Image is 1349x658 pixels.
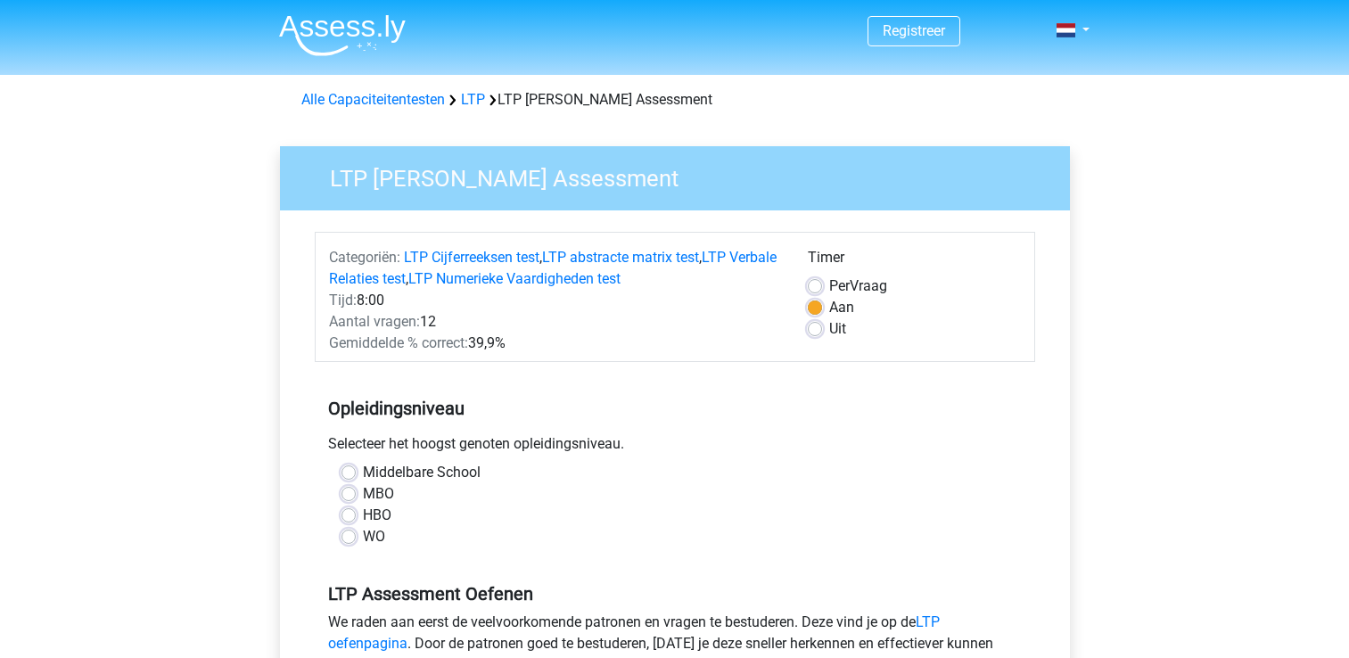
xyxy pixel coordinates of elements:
div: 12 [316,311,794,333]
label: Aan [829,297,854,318]
div: Selecteer het hoogst genoten opleidingsniveau. [315,433,1035,462]
span: Aantal vragen: [329,313,420,330]
label: Uit [829,318,846,340]
a: LTP [461,91,485,108]
div: Timer [808,247,1021,276]
div: LTP [PERSON_NAME] Assessment [294,89,1056,111]
span: Per [829,277,850,294]
h3: LTP [PERSON_NAME] Assessment [308,158,1057,193]
span: Gemiddelde % correct: [329,334,468,351]
h5: Opleidingsniveau [328,391,1022,426]
h5: LTP Assessment Oefenen [328,583,1022,605]
label: HBO [363,505,391,526]
label: WO [363,526,385,547]
a: LTP abstracte matrix test [542,249,699,266]
label: Vraag [829,276,887,297]
label: Middelbare School [363,462,481,483]
div: , , , [316,247,794,290]
img: Assessly [279,14,406,56]
span: Tijd: [329,292,357,308]
span: Categoriën: [329,249,400,266]
a: LTP Numerieke Vaardigheden test [408,270,621,287]
label: MBO [363,483,394,505]
a: Alle Capaciteitentesten [301,91,445,108]
div: 39,9% [316,333,794,354]
div: 8:00 [316,290,794,311]
a: Registreer [883,22,945,39]
a: LTP Cijferreeksen test [404,249,539,266]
